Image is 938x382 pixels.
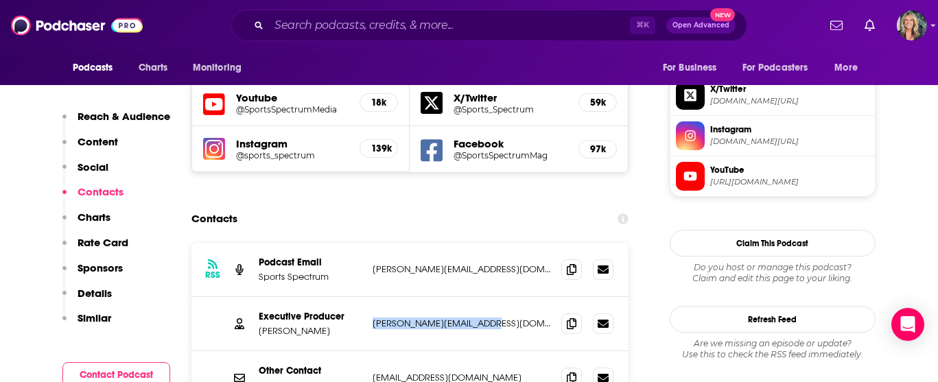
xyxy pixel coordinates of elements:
[62,160,108,186] button: Social
[710,83,869,95] span: X/Twitter
[62,287,112,312] button: Details
[454,104,567,115] a: @Sports_Spectrum
[259,365,362,377] p: Other Contact
[11,12,143,38] img: Podchaser - Follow, Share and Rate Podcasts
[130,55,176,81] a: Charts
[63,55,131,81] button: open menu
[236,137,349,150] h5: Instagram
[78,287,112,300] p: Details
[590,143,605,155] h5: 97k
[62,261,123,287] button: Sponsors
[590,97,605,108] h5: 59k
[710,8,735,21] span: New
[193,58,242,77] span: Monitoring
[62,236,128,261] button: Rate Card
[454,150,567,160] a: @SportsSpectrumMag
[62,110,170,135] button: Reach & Audience
[236,150,349,160] a: @sports_spectrum
[734,55,828,81] button: open menu
[62,135,118,160] button: Content
[259,311,362,322] p: Executive Producer
[62,211,110,236] button: Charts
[78,236,128,249] p: Rate Card
[742,58,808,77] span: For Podcasters
[676,121,869,150] a: Instagram[DOMAIN_NAME][URL]
[897,10,927,40] img: User Profile
[269,14,630,36] input: Search podcasts, credits, & more...
[78,211,110,224] p: Charts
[672,22,729,29] span: Open Advanced
[663,58,717,77] span: For Business
[191,206,237,232] h2: Contacts
[710,96,869,106] span: twitter.com/Sports_Spectrum
[670,262,876,284] div: Claim and edit this page to your liking.
[676,81,869,110] a: X/Twitter[DOMAIN_NAME][URL]
[78,261,123,274] p: Sponsors
[259,256,362,268] p: Podcast Email
[373,263,551,275] p: [PERSON_NAME][EMAIL_ADDRESS][DOMAIN_NAME]
[710,164,869,176] span: YouTube
[373,318,551,329] p: [PERSON_NAME][EMAIL_ADDRESS][DOMAIN_NAME]
[259,271,362,283] p: Sports Spectrum
[710,177,869,187] span: https://www.youtube.com/@SportsSpectrumMedia
[78,185,124,198] p: Contacts
[710,123,869,136] span: Instagram
[834,58,858,77] span: More
[825,55,875,81] button: open menu
[653,55,734,81] button: open menu
[670,306,876,333] button: Refresh Feed
[203,138,225,160] img: iconImage
[670,262,876,273] span: Do you host or manage this podcast?
[78,160,108,174] p: Social
[897,10,927,40] span: Logged in as lisa.beech
[897,10,927,40] button: Show profile menu
[630,16,655,34] span: ⌘ K
[78,110,170,123] p: Reach & Audience
[236,104,349,115] a: @SportsSpectrumMedia
[670,338,876,360] div: Are we missing an episode or update? Use this to check the RSS feed immediately.
[670,230,876,256] button: Claim This Podcast
[231,10,747,41] div: Search podcasts, credits, & more...
[205,270,220,280] h3: RSS
[62,185,124,211] button: Contacts
[825,14,848,37] a: Show notifications dropdown
[454,137,567,150] h5: Facebook
[666,17,736,34] button: Open AdvancedNew
[371,143,386,154] h5: 139k
[259,325,362,337] p: [PERSON_NAME]
[676,162,869,191] a: YouTube[URL][DOMAIN_NAME]
[371,97,386,108] h5: 18k
[78,311,111,324] p: Similar
[73,58,113,77] span: Podcasts
[78,135,118,148] p: Content
[859,14,880,37] a: Show notifications dropdown
[139,58,168,77] span: Charts
[236,91,349,104] h5: Youtube
[710,136,869,147] span: instagram.com/sports_spectrum
[62,311,111,337] button: Similar
[891,308,924,341] div: Open Intercom Messenger
[183,55,259,81] button: open menu
[454,91,567,104] h5: X/Twitter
